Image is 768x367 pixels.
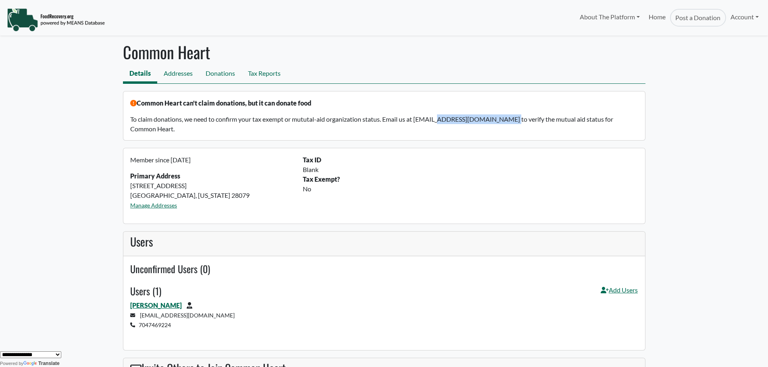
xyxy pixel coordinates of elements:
a: Add Users [601,285,638,301]
h4: Unconfirmed Users (0) [130,263,638,275]
b: Tax ID [303,156,321,164]
a: [PERSON_NAME] [130,301,182,309]
a: Post a Donation [670,9,726,27]
a: Manage Addresses [130,202,177,209]
img: NavigationLogo_FoodRecovery-91c16205cd0af1ed486a0f1a7774a6544ea792ac00100771e7dd3ec7c0e58e41.png [7,8,105,32]
h3: Users [130,235,638,249]
a: Tax Reports [241,65,287,83]
p: Member since [DATE] [130,155,293,165]
a: Translate [23,361,60,366]
small: [EMAIL_ADDRESS][DOMAIN_NAME] 7047469224 [130,312,235,328]
a: Details [123,65,157,83]
p: Common Heart can't claim donations, but it can donate food [130,98,638,108]
a: Addresses [157,65,199,83]
h1: Common Heart [123,42,645,62]
div: No [298,184,643,194]
div: Blank [298,165,643,174]
b: Tax Exempt? [303,175,340,183]
div: [STREET_ADDRESS] [GEOGRAPHIC_DATA], [US_STATE] 28079 [125,155,298,216]
p: To claim donations, we need to confirm your tax exempt or mututal-aid organization status. Email ... [130,114,638,134]
a: Home [644,9,670,27]
a: About The Platform [575,9,644,25]
h4: Users (1) [130,285,161,297]
img: Google Translate [23,361,38,367]
a: Account [726,9,763,25]
a: Donations [199,65,241,83]
strong: Primary Address [130,172,180,180]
